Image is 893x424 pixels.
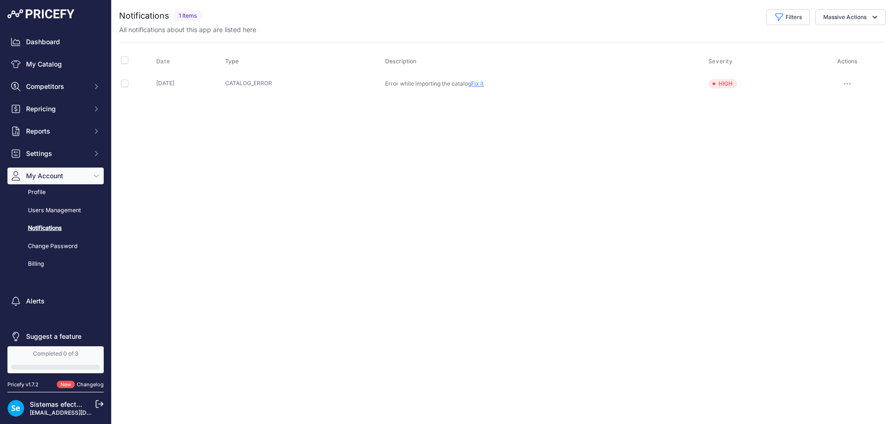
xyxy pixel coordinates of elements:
[173,11,203,21] span: 1 Items
[11,350,100,357] div: Completed 0 of 3
[7,256,104,272] a: Billing
[815,9,886,25] button: Massive Actions
[7,56,104,73] a: My Catalog
[119,25,256,34] p: All notifications about this app are listed here
[708,58,733,65] span: Severity
[119,9,169,22] h2: Notifications
[7,78,104,95] button: Competitors
[7,145,104,162] button: Settings
[708,58,735,65] button: Severity
[385,58,416,65] span: Description
[156,58,172,65] button: Date
[7,293,104,310] a: Alerts
[7,328,104,345] a: Suggest a feature
[7,34,104,50] a: Dashboard
[7,168,104,184] button: My Account
[7,123,104,140] button: Reports
[7,346,104,373] a: Completed 0 of 3
[7,101,104,117] button: Repricing
[7,9,74,19] img: Pricefy Logo
[26,82,87,91] span: Competitors
[225,58,239,65] span: Type
[77,381,104,388] a: Changelog
[7,220,104,236] a: Notifications
[30,409,127,416] a: [EMAIL_ADDRESS][DOMAIN_NAME]
[7,184,104,201] a: Profile
[156,58,170,65] span: Date
[385,80,623,87] p: Error while importing the catalog
[156,80,174,87] span: [DATE]
[30,400,92,408] a: Sistemas efectoLED
[57,381,75,389] span: New
[26,104,87,114] span: Repricing
[7,238,104,255] a: Change Password
[26,149,87,158] span: Settings
[837,58,858,65] span: Actions
[766,9,810,25] button: Filters
[225,80,272,87] span: CATALOG_ERROR
[7,34,104,345] nav: Sidebar
[708,79,737,88] span: HIGH
[471,80,484,87] a: Fix it
[7,381,39,389] div: Pricefy v1.7.2
[7,202,104,219] a: Users Management
[26,171,87,181] span: My Account
[26,127,87,136] span: Reports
